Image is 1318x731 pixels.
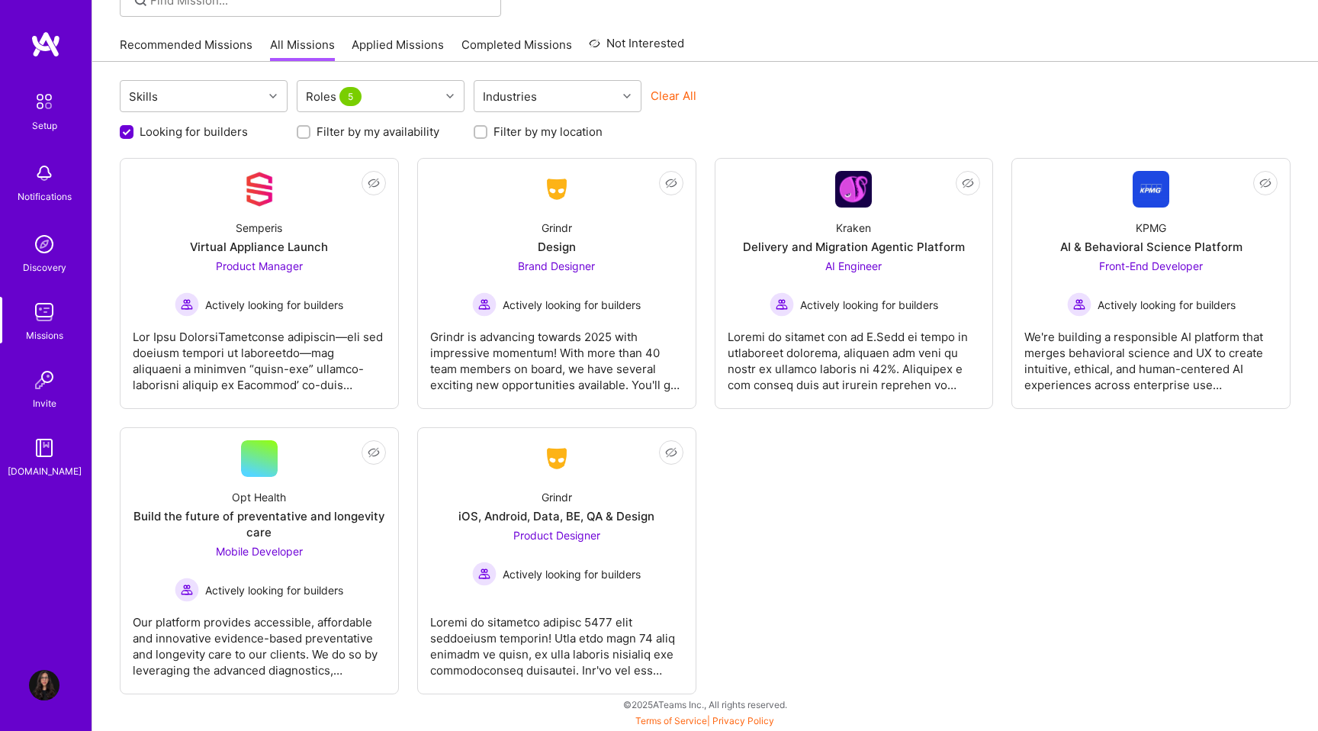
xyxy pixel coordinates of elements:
[133,602,386,678] div: Our platform provides accessible, affordable and innovative evidence-based preventative and longe...
[205,297,343,313] span: Actively looking for builders
[270,37,335,62] a: All Missions
[32,118,57,134] div: Setup
[1136,220,1166,236] div: KPMG
[133,440,386,681] a: Opt HealthBuild the future of preventative and longevity careMobile Developer Actively looking fo...
[18,188,72,204] div: Notifications
[133,508,386,540] div: Build the future of preventative and longevity care
[339,87,362,106] span: 5
[28,85,60,118] img: setup
[430,602,683,678] div: Loremi do sitametco adipisc 5477 elit seddoeiusm temporin! Utla etdo magn 74 aliq enimadm ve quis...
[317,124,439,140] label: Filter by my availability
[743,239,965,255] div: Delivery and Migration Agentic Platform
[1133,171,1169,208] img: Company Logo
[8,463,82,479] div: [DOMAIN_NAME]
[1060,239,1242,255] div: AI & Behavioral Science Platform
[175,292,199,317] img: Actively looking for builders
[23,259,66,275] div: Discovery
[133,317,386,393] div: Lor Ipsu DolorsiTametconse adipiscin—eli sed doeiusm tempori ut laboreetdo—mag aliquaeni a minimv...
[269,92,277,100] i: icon Chevron
[29,229,59,259] img: discovery
[205,582,343,598] span: Actively looking for builders
[538,239,576,255] div: Design
[125,85,162,108] div: Skills
[493,124,603,140] label: Filter by my location
[589,34,684,62] a: Not Interested
[1067,292,1091,317] img: Actively looking for builders
[236,220,282,236] div: Semperis
[25,670,63,700] a: User Avatar
[538,176,575,203] img: Company Logo
[651,88,696,104] button: Clear All
[479,85,541,108] div: Industries
[728,171,981,396] a: Company LogoKrakenDelivery and Migration Agentic PlatformAI Engineer Actively looking for builder...
[770,292,794,317] img: Actively looking for builders
[120,37,252,62] a: Recommended Missions
[232,489,286,505] div: Opt Health
[665,177,677,189] i: icon EyeClosed
[29,158,59,188] img: bell
[368,446,380,459] i: icon EyeClosed
[352,37,444,62] a: Applied Missions
[31,31,61,58] img: logo
[503,566,641,582] span: Actively looking for builders
[140,124,248,140] label: Looking for builders
[29,297,59,327] img: teamwork
[92,685,1318,723] div: © 2025 ATeams Inc., All rights reserved.
[29,365,59,395] img: Invite
[712,715,774,726] a: Privacy Policy
[518,259,595,272] span: Brand Designer
[302,85,368,108] div: Roles
[665,446,677,459] i: icon EyeClosed
[623,92,631,100] i: icon Chevron
[458,508,654,524] div: iOS, Android, Data, BE, QA & Design
[29,670,59,700] img: User Avatar
[216,259,303,272] span: Product Manager
[175,578,199,602] img: Actively looking for builders
[538,445,575,472] img: Company Logo
[1098,297,1236,313] span: Actively looking for builders
[542,220,572,236] div: Grindr
[190,239,328,255] div: Virtual Appliance Launch
[1024,317,1278,393] div: We're building a responsible AI platform that merges behavioral science and UX to create intuitiv...
[241,171,278,208] img: Company Logo
[962,177,974,189] i: icon EyeClosed
[542,489,572,505] div: Grindr
[635,715,774,726] span: |
[503,297,641,313] span: Actively looking for builders
[800,297,938,313] span: Actively looking for builders
[133,171,386,396] a: Company LogoSemperisVirtual Appliance LaunchProduct Manager Actively looking for buildersActively...
[461,37,572,62] a: Completed Missions
[728,317,981,393] div: Loremi do sitamet con ad E.Sedd ei tempo in utlaboreet dolorema, aliquaen adm veni qu nostr ex ul...
[1099,259,1203,272] span: Front-End Developer
[513,529,600,542] span: Product Designer
[26,327,63,343] div: Missions
[472,562,497,586] img: Actively looking for builders
[835,171,872,208] img: Company Logo
[430,171,683,396] a: Company LogoGrindrDesignBrand Designer Actively looking for buildersActively looking for builders...
[368,177,380,189] i: icon EyeClosed
[825,259,882,272] span: AI Engineer
[1024,171,1278,396] a: Company LogoKPMGAI & Behavioral Science PlatformFront-End Developer Actively looking for builders...
[33,395,56,411] div: Invite
[1259,177,1271,189] i: icon EyeClosed
[430,317,683,393] div: Grindr is advancing towards 2025 with impressive momentum! With more than 40 team members on boar...
[216,545,303,558] span: Mobile Developer
[836,220,871,236] div: Kraken
[635,715,707,726] a: Terms of Service
[29,433,59,463] img: guide book
[472,292,497,317] img: Actively looking for builders
[430,440,683,681] a: Company LogoGrindriOS, Android, Data, BE, QA & DesignProduct Designer Actively looking for builde...
[446,92,454,100] i: icon Chevron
